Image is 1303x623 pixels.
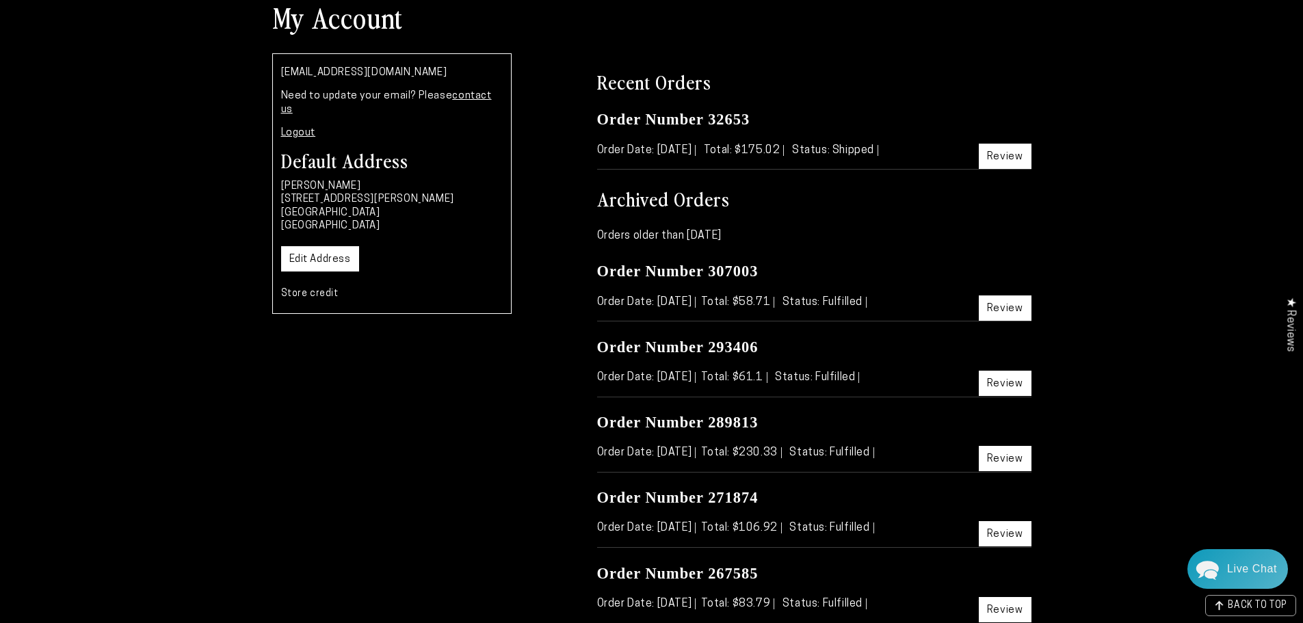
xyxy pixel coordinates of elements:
[979,521,1031,546] a: Review
[597,522,696,533] span: Order Date: [DATE]
[157,21,192,56] img: Helga
[979,295,1031,321] a: Review
[597,145,696,156] span: Order Date: [DATE]
[597,339,759,356] a: Order Number 293406
[281,150,503,170] h3: Default Address
[701,598,774,609] span: Total: $83.79
[146,390,185,400] span: Re:amaze
[1228,601,1287,611] span: BACK TO TOP
[597,447,696,458] span: Order Date: [DATE]
[281,128,316,138] a: Logout
[597,372,696,383] span: Order Date: [DATE]
[597,69,1031,94] h2: Recent Orders
[701,297,774,308] span: Total: $58.71
[281,289,339,299] a: Store credit
[597,565,759,582] a: Order Number 267585
[701,447,781,458] span: Total: $230.33
[281,246,359,271] a: Edit Address
[597,297,696,308] span: Order Date: [DATE]
[597,598,696,609] span: Order Date: [DATE]
[704,145,784,156] span: Total: $175.02
[597,186,1031,211] h2: Archived Orders
[782,297,867,308] span: Status: Fulfilled
[701,522,781,533] span: Total: $106.92
[20,64,271,75] div: We usually reply in a few hours.
[782,598,867,609] span: Status: Fulfilled
[92,412,198,434] a: Send a Message
[979,597,1031,622] a: Review
[979,371,1031,396] a: Review
[597,111,750,128] a: Order Number 32653
[979,446,1031,471] a: Review
[792,145,878,156] span: Status: Shipped
[775,372,859,383] span: Status: Fulfilled
[1227,549,1277,589] div: Contact Us Directly
[281,66,503,80] p: [EMAIL_ADDRESS][DOMAIN_NAME]
[597,489,759,506] a: Order Number 271874
[105,393,185,399] span: We run on
[99,21,135,56] img: Marie J
[1187,549,1288,589] div: Chat widget toggle
[128,21,163,56] img: John
[1277,287,1303,362] div: Click to open Judge.me floating reviews tab
[281,180,503,233] p: [PERSON_NAME] [STREET_ADDRESS][PERSON_NAME] [GEOGRAPHIC_DATA] [GEOGRAPHIC_DATA]
[597,414,759,431] a: Order Number 289813
[701,372,767,383] span: Total: $61.1
[789,522,873,533] span: Status: Fulfilled
[281,90,503,116] p: Need to update your email? Please
[281,91,492,115] a: contact us
[979,144,1031,169] a: Review
[597,263,759,280] a: Order Number 307003
[789,447,873,458] span: Status: Fulfilled
[597,226,1031,246] p: Orders older than [DATE]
